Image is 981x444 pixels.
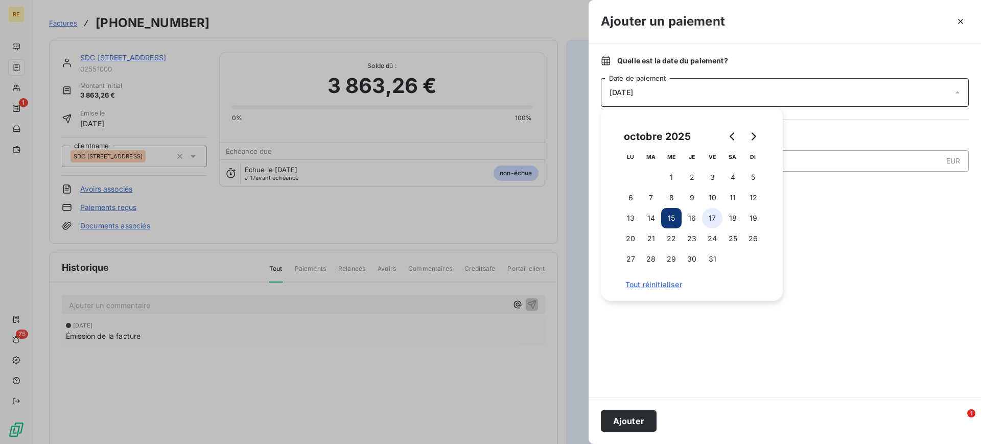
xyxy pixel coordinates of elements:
[620,188,641,208] button: 6
[722,167,743,188] button: 4
[743,147,763,167] th: dimanche
[682,228,702,249] button: 23
[743,126,763,147] button: Go to next month
[702,147,722,167] th: vendredi
[702,188,722,208] button: 10
[682,208,702,228] button: 16
[617,56,728,66] span: Quelle est la date du paiement ?
[641,228,661,249] button: 21
[682,188,702,208] button: 9
[620,249,641,269] button: 27
[722,126,743,147] button: Go to previous month
[967,409,975,417] span: 1
[946,409,971,434] iframe: Intercom live chat
[620,147,641,167] th: lundi
[661,147,682,167] th: mercredi
[682,167,702,188] button: 2
[743,167,763,188] button: 5
[641,208,661,228] button: 14
[702,228,722,249] button: 24
[620,208,641,228] button: 13
[743,228,763,249] button: 26
[722,147,743,167] th: samedi
[743,188,763,208] button: 12
[702,208,722,228] button: 17
[743,208,763,228] button: 19
[641,188,661,208] button: 7
[661,167,682,188] button: 1
[682,249,702,269] button: 30
[601,410,657,432] button: Ajouter
[620,128,694,145] div: octobre 2025
[702,167,722,188] button: 3
[722,188,743,208] button: 11
[682,147,702,167] th: jeudi
[661,228,682,249] button: 22
[601,12,725,31] h3: Ajouter un paiement
[620,228,641,249] button: 20
[610,88,633,97] span: [DATE]
[661,188,682,208] button: 8
[722,228,743,249] button: 25
[661,249,682,269] button: 29
[641,147,661,167] th: mardi
[625,281,758,289] span: Tout réinitialiser
[601,180,969,190] span: Nouveau solde dû :
[722,208,743,228] button: 18
[661,208,682,228] button: 15
[641,249,661,269] button: 28
[702,249,722,269] button: 31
